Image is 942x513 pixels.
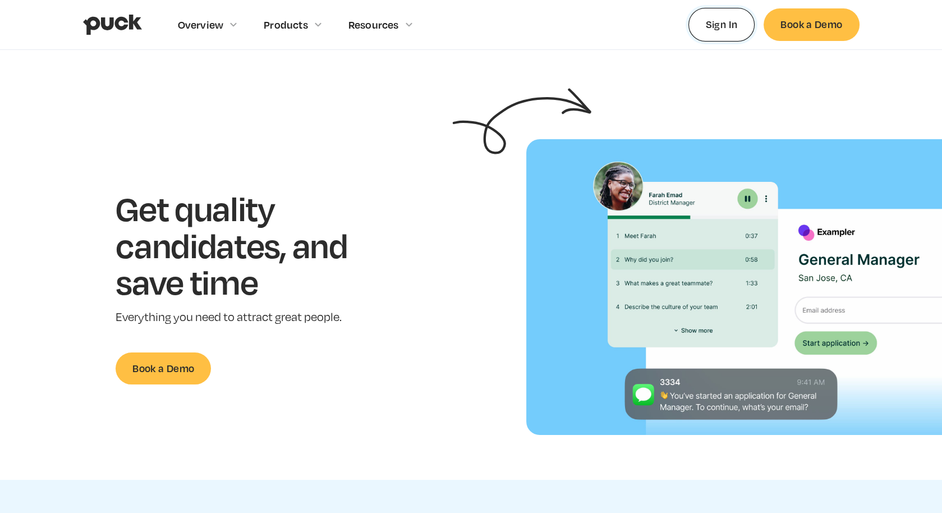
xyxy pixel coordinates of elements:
p: Everything you need to attract great people. [116,309,382,326]
a: Book a Demo [764,8,859,40]
a: Sign In [688,8,755,41]
h1: Get quality candidates, and save time [116,190,382,300]
div: Resources [348,19,399,31]
div: Products [264,19,308,31]
div: Overview [178,19,224,31]
a: Book a Demo [116,352,211,384]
